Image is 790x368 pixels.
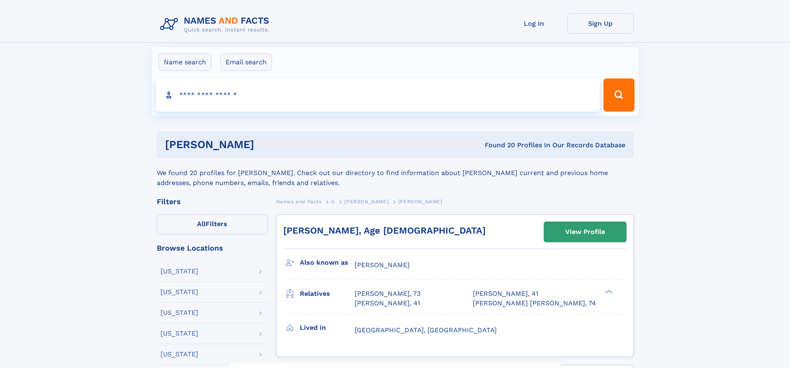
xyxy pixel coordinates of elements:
label: Email search [220,54,272,71]
div: [US_STATE] [160,330,198,337]
a: Log In [501,13,567,34]
h1: [PERSON_NAME] [165,139,369,150]
div: [US_STATE] [160,289,198,295]
a: G [331,196,335,207]
span: G [331,199,335,205]
a: [PERSON_NAME], Age [DEMOGRAPHIC_DATA] [283,225,486,236]
div: We found 20 profiles for [PERSON_NAME]. Check out our directory to find information about [PERSON... [157,158,634,188]
div: Filters [157,198,268,205]
div: Found 20 Profiles In Our Records Database [369,141,625,150]
h3: Relatives [300,287,355,301]
label: Name search [158,54,211,71]
span: All [197,220,206,228]
h3: Lived in [300,321,355,335]
button: Search Button [603,78,634,112]
div: [US_STATE] [160,351,198,358]
span: [PERSON_NAME] [398,199,442,205]
span: [PERSON_NAME] [344,199,389,205]
input: search input [156,78,600,112]
div: ❯ [603,289,613,295]
a: [PERSON_NAME], 41 [355,299,420,308]
a: Names and Facts [276,196,322,207]
a: [PERSON_NAME], 41 [473,289,538,298]
a: Sign Up [567,13,634,34]
img: Logo Names and Facts [157,13,276,36]
a: [PERSON_NAME] [PERSON_NAME], 74 [473,299,596,308]
div: Browse Locations [157,244,268,252]
a: View Profile [544,222,626,242]
a: [PERSON_NAME], 73 [355,289,421,298]
span: [PERSON_NAME] [355,261,410,269]
label: Filters [157,214,268,234]
div: [US_STATE] [160,268,198,275]
h3: Also known as [300,256,355,270]
span: [GEOGRAPHIC_DATA], [GEOGRAPHIC_DATA] [355,326,497,334]
a: [PERSON_NAME] [344,196,389,207]
div: View Profile [565,222,605,241]
div: [US_STATE] [160,310,198,316]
